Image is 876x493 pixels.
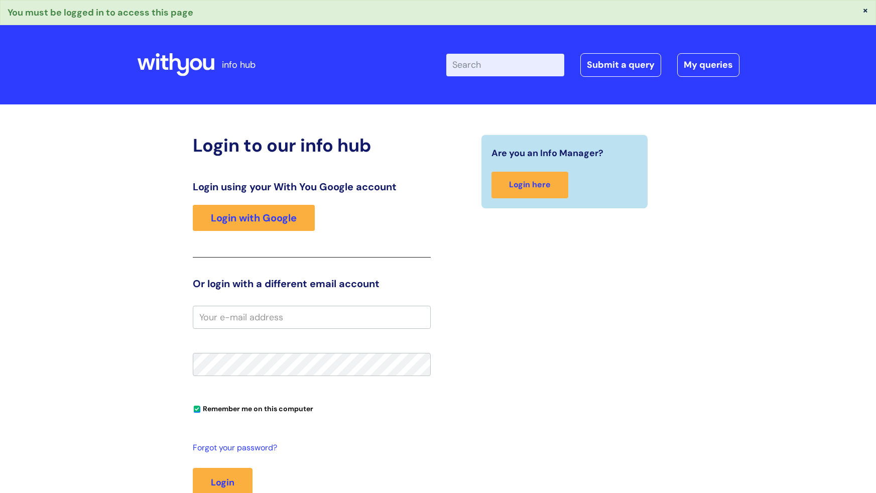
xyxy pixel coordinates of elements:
[193,306,431,329] input: Your e-mail address
[580,53,661,76] a: Submit a query
[194,406,200,413] input: Remember me on this computer
[491,145,603,161] span: Are you an Info Manager?
[193,181,431,193] h3: Login using your With You Google account
[491,172,568,198] a: Login here
[193,400,431,416] div: You can uncheck this option if you're logging in from a shared device
[193,278,431,290] h3: Or login with a different email account
[193,205,315,231] a: Login with Google
[862,6,868,15] button: ×
[193,402,313,413] label: Remember me on this computer
[677,53,739,76] a: My queries
[446,54,564,76] input: Search
[222,57,256,73] p: info hub
[193,135,431,156] h2: Login to our info hub
[193,441,426,455] a: Forgot your password?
